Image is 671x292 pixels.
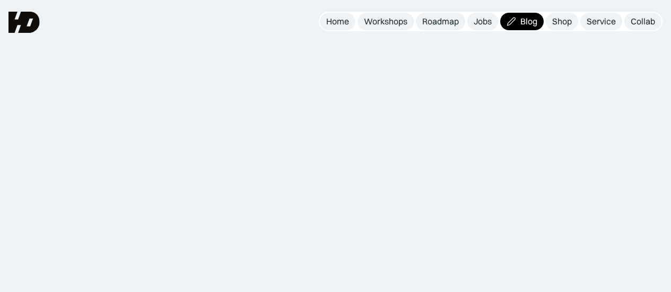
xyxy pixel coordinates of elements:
[467,13,498,30] a: Jobs
[364,16,407,27] div: Workshops
[422,16,459,27] div: Roadmap
[474,16,492,27] div: Jobs
[552,16,572,27] div: Shop
[358,13,414,30] a: Workshops
[546,13,578,30] a: Shop
[326,16,349,27] div: Home
[416,13,465,30] a: Roadmap
[320,13,355,30] a: Home
[624,13,661,30] a: Collab
[631,16,655,27] div: Collab
[520,16,537,27] div: Blog
[580,13,622,30] a: Service
[587,16,616,27] div: Service
[500,13,544,30] a: Blog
